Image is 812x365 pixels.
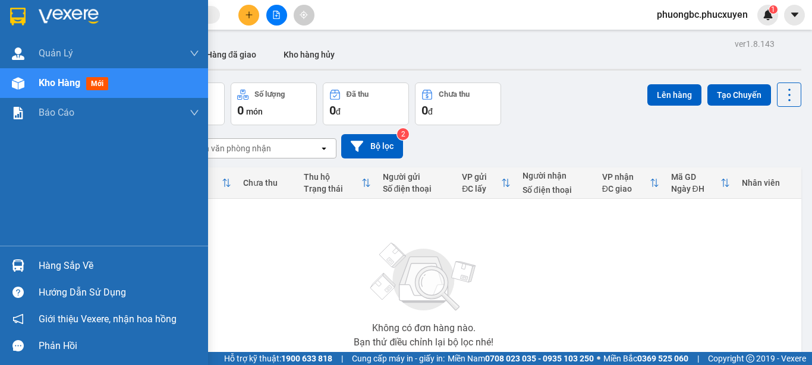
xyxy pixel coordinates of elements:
span: Kho hàng hủy [284,50,335,59]
button: Hàng đã giao [197,40,266,69]
img: warehouse-icon [12,259,24,272]
span: file-add [272,11,281,19]
span: Kho hàng [39,77,80,88]
button: Lên hàng [647,84,701,106]
strong: Công ty TNHH Phúc Xuyên [16,6,115,31]
div: Người gửi [383,172,451,182]
div: VP gửi [462,172,501,182]
div: Người nhận [523,171,590,180]
div: ver 1.8.143 [735,37,775,50]
button: file-add [266,5,287,26]
span: phuongbc.phucxuyen [647,7,757,22]
span: ⚪️ [597,356,600,361]
button: Bộ lọc [341,134,403,158]
div: Ngày ĐH [671,184,721,193]
span: 0 [237,103,244,118]
svg: open [319,144,329,153]
strong: 024 3236 3236 - [10,45,123,66]
div: Hướng dẫn sử dụng [39,284,199,301]
div: Đã thu [347,90,369,99]
div: Số điện thoại [523,185,590,195]
span: down [190,108,199,118]
span: đ [428,107,433,116]
span: Miền Nam [448,352,594,365]
div: Số lượng [254,90,285,99]
span: down [190,49,199,58]
button: aim [294,5,314,26]
span: caret-down [789,9,800,20]
span: notification [12,313,24,325]
button: Chưa thu0đ [415,82,501,125]
div: Chưa thu [439,90,470,99]
span: Gửi hàng [GEOGRAPHIC_DATA]: Hotline: [9,34,123,77]
img: warehouse-icon [12,47,24,60]
strong: 0888 827 827 - 0848 827 827 [29,56,122,77]
img: icon-new-feature [763,9,773,20]
div: ĐC giao [602,184,650,193]
div: Phản hồi [39,337,199,355]
button: plus [238,5,259,26]
span: món [246,107,263,116]
th: Toggle SortBy [665,167,737,199]
div: Chọn văn phòng nhận [190,142,271,154]
button: Tạo Chuyến [707,84,771,106]
div: Số điện thoại [383,184,451,193]
span: 0 [421,103,428,118]
span: plus [245,11,253,19]
button: Đã thu0đ [323,82,409,125]
span: copyright [746,354,754,363]
strong: 1900 633 818 [281,354,332,363]
strong: 0369 525 060 [637,354,688,363]
button: Số lượng0món [231,82,317,125]
img: svg+xml;base64,PHN2ZyBjbGFzcz0ibGlzdC1wbHVnX19zdmciIHhtbG5zPSJodHRwOi8vd3d3LnczLm9yZy8yMDAwL3N2Zy... [364,236,483,319]
div: Mã GD [671,172,721,182]
th: Toggle SortBy [456,167,517,199]
div: Hàng sắp về [39,257,199,275]
span: 1 [771,5,775,14]
span: mới [86,77,108,90]
span: Gửi hàng Hạ Long: Hotline: [14,80,118,111]
span: Giới thiệu Vexere, nhận hoa hồng [39,312,177,326]
span: Hỗ trợ kỹ thuật: [224,352,332,365]
div: VP nhận [602,172,650,182]
sup: 2 [397,128,409,140]
span: aim [300,11,308,19]
span: Quản Lý [39,46,73,61]
span: | [697,352,699,365]
div: Không có đơn hàng nào. [372,323,476,333]
div: Thu hộ [304,172,361,182]
span: đ [336,107,341,116]
div: Nhân viên [742,178,795,188]
sup: 1 [769,5,778,14]
th: Toggle SortBy [596,167,665,199]
div: Chưa thu [243,178,292,188]
span: message [12,340,24,351]
img: logo-vxr [10,8,26,26]
button: caret-down [784,5,805,26]
div: Bạn thử điều chỉnh lại bộ lọc nhé! [354,338,493,347]
div: ĐC lấy [462,184,501,193]
span: Miền Bắc [603,352,688,365]
img: solution-icon [12,107,24,119]
strong: 0708 023 035 - 0935 103 250 [485,354,594,363]
span: question-circle [12,287,24,298]
span: Báo cáo [39,105,74,120]
img: warehouse-icon [12,77,24,90]
th: Toggle SortBy [298,167,377,199]
span: 0 [329,103,336,118]
span: | [341,352,343,365]
div: Trạng thái [304,184,361,193]
span: Cung cấp máy in - giấy in: [352,352,445,365]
